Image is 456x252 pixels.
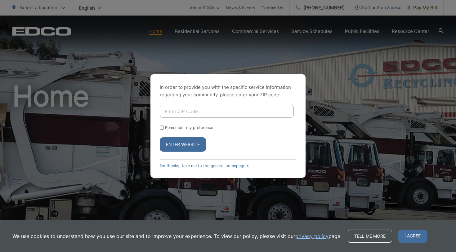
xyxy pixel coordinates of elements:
input: Enter ZIP Code [160,105,294,118]
p: In order to provide you with the specific service information regarding your community, please en... [160,84,296,99]
label: Remember my preference [165,125,213,130]
span: I agree [398,230,427,243]
a: Tell me more [348,230,392,243]
p: We use cookies to understand how you use our site and to improve your experience. To view our pol... [12,232,342,240]
a: privacy policy [295,232,329,240]
a: No thanks, take me to the general homepage > [160,163,249,168]
button: Enter Website [160,137,206,152]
